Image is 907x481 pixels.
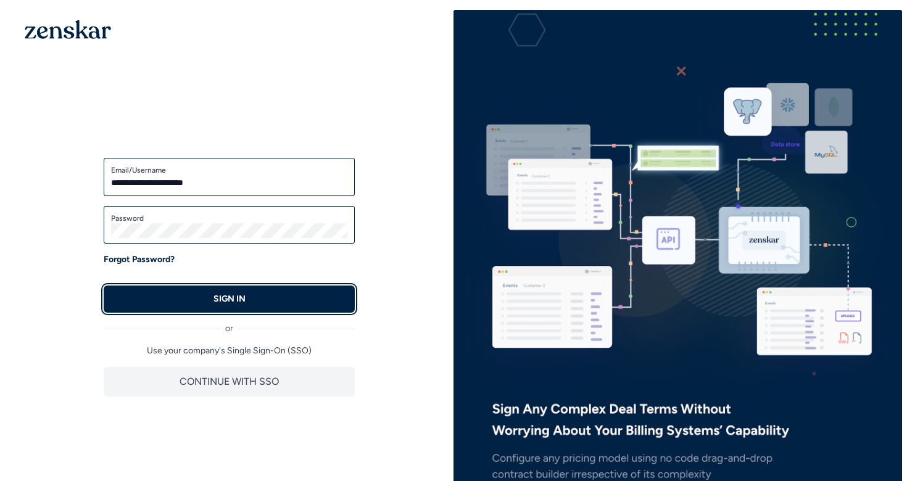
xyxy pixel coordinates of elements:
[213,293,246,305] p: SIGN IN
[104,286,355,313] button: SIGN IN
[111,213,347,223] label: Password
[104,253,175,266] a: Forgot Password?
[104,313,355,335] div: or
[25,20,111,39] img: 1OGAJ2xQqyY4LXKgY66KYq0eOWRCkrZdAb3gUhuVAqdWPZE9SRJmCz+oDMSn4zDLXe31Ii730ItAGKgCKgCCgCikA4Av8PJUP...
[104,367,355,397] button: CONTINUE WITH SSO
[104,345,355,357] p: Use your company's Single Sign-On (SSO)
[111,165,347,175] label: Email/Username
